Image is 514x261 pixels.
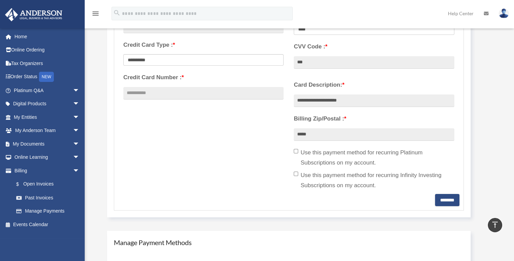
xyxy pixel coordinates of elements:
[9,177,90,191] a: $Open Invoices
[113,9,121,17] i: search
[73,151,86,165] span: arrow_drop_down
[5,151,90,164] a: Online Learningarrow_drop_down
[294,42,454,52] label: CVV Code :
[294,172,298,176] input: Use this payment method for recurring Infinity Investing Subscriptions on my account.
[73,124,86,138] span: arrow_drop_down
[5,30,90,43] a: Home
[73,164,86,178] span: arrow_drop_down
[5,43,90,57] a: Online Ordering
[9,191,90,204] a: Past Invoices
[73,110,86,124] span: arrow_drop_down
[491,221,499,229] i: vertical_align_top
[294,114,454,124] label: Billing Zip/Postal :
[5,164,90,177] a: Billingarrow_drop_down
[91,9,100,18] i: menu
[9,204,86,218] a: Manage Payments
[5,84,90,97] a: Platinum Q&Aarrow_drop_down
[20,180,23,189] span: $
[73,84,86,97] span: arrow_drop_down
[123,40,284,50] label: Credit Card Type :
[3,8,64,21] img: Anderson Advisors Platinum Portal
[5,97,90,111] a: Digital Productsarrow_drop_down
[5,110,90,124] a: My Entitiesarrow_drop_down
[5,137,90,151] a: My Documentsarrow_drop_down
[5,218,90,231] a: Events Calendar
[488,218,502,232] a: vertical_align_top
[123,72,284,83] label: Credit Card Number :
[5,57,90,70] a: Tax Organizers
[39,72,54,82] div: NEW
[5,124,90,137] a: My Anderson Teamarrow_drop_down
[91,12,100,18] a: menu
[294,148,454,168] label: Use this payment method for recurring Platinum Subscriptions on my account.
[5,70,90,84] a: Order StatusNEW
[73,97,86,111] span: arrow_drop_down
[294,170,454,191] label: Use this payment method for recurring Infinity Investing Subscriptions on my account.
[294,80,454,90] label: Card Description:
[73,137,86,151] span: arrow_drop_down
[294,149,298,153] input: Use this payment method for recurring Platinum Subscriptions on my account.
[499,8,509,18] img: User Pic
[114,238,464,247] h4: Manage Payment Methods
